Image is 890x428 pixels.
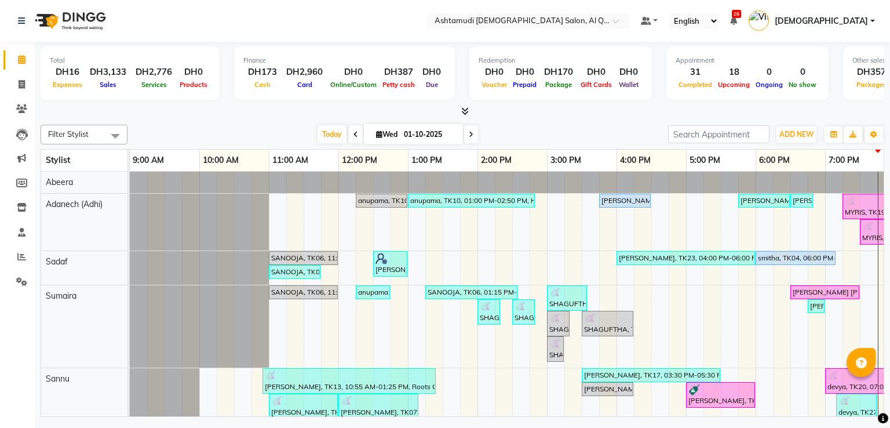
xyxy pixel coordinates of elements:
div: anupama, TK10, 01:00 PM-02:50 PM, Hair Spa Schwarkopf/Loreal/Keratin - Medium,Classic Pedicure,[M... [409,195,534,206]
div: SANOOJA, TK06, 11:00 AM-12:00 PM, Creative Hair Cut [270,253,337,263]
div: DH0 [615,66,643,79]
div: SANOOJA, TK06, 11:00 AM-11:45 AM, Hair Cut - Layer Without wash [270,267,319,277]
div: DH0 [578,66,615,79]
a: 11:00 AM [269,152,311,169]
div: DH387 [380,66,418,79]
div: 0 [753,66,786,79]
a: 12:00 PM [339,152,380,169]
div: DH170 [539,66,578,79]
div: DH2,776 [131,66,177,79]
span: Card [294,81,315,89]
div: DH0 [479,66,510,79]
span: Petty cash [380,81,418,89]
span: Adanech (Adhi) [46,199,103,209]
span: Wed [373,130,400,139]
iframe: chat widget [841,382,878,416]
span: Ongoing [753,81,786,89]
span: Sadaf [46,256,68,267]
div: SHAGUFTHA, TK15, 02:30 PM-02:50 PM, Half Arms Waxing [513,301,534,323]
div: 31 [676,66,715,79]
div: Redemption [479,56,643,66]
span: ADD NEW [779,130,814,139]
div: Appointment [676,56,819,66]
img: Vishnu [749,10,769,31]
span: Products [177,81,210,89]
div: [PERSON_NAME], TK02, 05:00 PM-06:00 PM, Full Head / Global Color - Short [687,384,754,406]
input: Search Appointment [668,125,769,143]
div: DH16 [50,66,85,79]
a: 5:00 PM [687,152,723,169]
span: Upcoming [715,81,753,89]
div: DH0 [177,66,210,79]
div: DH3,133 [85,66,131,79]
div: SHAGUFTHA, TK15, 03:30 PM-04:15 PM, Classic Manicure [583,313,632,335]
span: Stylist [46,155,70,165]
a: 26 [730,16,737,26]
a: 4:00 PM [617,152,654,169]
div: DH0 [510,66,539,79]
div: DH0 [327,66,380,79]
div: DH0 [418,66,446,79]
div: 0 [786,66,819,79]
span: Completed [676,81,715,89]
input: 2025-10-01 [400,126,458,143]
span: Filter Stylist [48,129,89,139]
div: [PERSON_NAME], TK07, 11:00 AM-12:00 PM, Creative Hair Cut [270,396,337,418]
a: 9:00 AM [130,152,167,169]
a: 6:00 PM [756,152,793,169]
img: logo [30,5,109,37]
span: Today [318,125,346,143]
a: 7:00 PM [826,152,862,169]
div: [PERSON_NAME], TK21, 06:30 PM-06:50 PM, [MEDICAL_DATA] Treatment [791,195,812,206]
span: [DEMOGRAPHIC_DATA] [775,15,868,27]
span: Package [542,81,575,89]
span: Expenses [50,81,85,89]
div: SHAGUFTHA, TK15, 03:00 PM-03:15 PM, [GEOGRAPHIC_DATA] Waxing [548,338,563,360]
span: 26 [732,10,741,18]
div: anupama, TK10, 12:15 PM-12:45 PM, Eyebrow Threading,Lycon Chin Wax/Upper Lip Waxing [357,287,389,298]
span: Packages [853,81,889,89]
a: 1:00 PM [408,152,445,169]
div: Total [50,56,210,66]
span: Services [138,81,170,89]
span: Due [423,81,441,89]
div: [PERSON_NAME], TK17, 03:30 PM-05:30 PM, Roots Color - [MEDICAL_DATA] Free,Eyebrow Threading,Fring... [583,370,719,380]
div: Finance [243,56,446,66]
div: SANOOJA, TK06, 11:00 AM-12:00 PM, Creative Hair Cut [270,287,337,298]
div: smitha, TK04, 06:00 PM-07:10 PM, Roots Color [757,253,834,263]
button: ADD NEW [776,126,816,143]
div: anupama, TK10, 12:15 PM-01:00 PM, Hair Spa Schwarkopf/Loreal/Keratin - Short [357,195,406,206]
div: [PERSON_NAME] Ms, TK14, 03:45 PM-04:30 PM, Classic Pedicure [600,195,650,206]
span: Abeera [46,177,73,187]
div: DH2,960 [282,66,327,79]
div: 18 [715,66,753,79]
div: [PERSON_NAME], TK13, 10:55 AM-01:25 PM, Roots Color - Schwarzkopf/L’Oréal,Eyebrow Threading,Creat... [264,370,435,392]
span: Online/Custom [327,81,380,89]
div: SANOOJA, TK06, 01:15 PM-02:35 PM, [PERSON_NAME]/Face Bleach,Acne Reduction Facial [426,287,516,298]
div: SHAGUFTHA, TK15, 03:00 PM-03:35 PM, Lycon Eyebrow Waxing,Lycon Chin Wax/Upper Lip Waxing,Half Leg... [548,287,586,309]
span: Cash [251,81,273,89]
div: [PERSON_NAME], TK21, 05:45 PM-06:30 PM, Classic Pedicure [739,195,789,206]
div: [PERSON_NAME], TK11, 12:30 PM-01:00 PM, Hair Trim without Wash [374,253,406,275]
div: [PERSON_NAME], TK17, 03:30 PM-04:15 PM, Hair Spa Schwarkopf/Loreal/Keratin - Short [583,384,632,394]
span: Voucher [479,81,510,89]
div: [PERSON_NAME], TK07, 12:00 PM-01:10 PM, Roots Color - [MEDICAL_DATA] Free [340,396,417,418]
span: Sannu [46,373,70,384]
div: devya, TK27, 07:10 PM-07:45 PM, Waves, Curls, Ceramic Iron Styling - Long [837,396,876,418]
span: Prepaid [510,81,539,89]
span: Sumaira [46,291,76,301]
div: [PERSON_NAME], TK23, 04:00 PM-06:00 PM, Amonia Free Full Head color (Schwarzkopf / L’Oréal) - Medium [618,253,754,263]
span: Gift Cards [578,81,615,89]
span: No show [786,81,819,89]
div: DH173 [243,66,282,79]
a: 3:00 PM [548,152,584,169]
div: [PERSON_NAME] [PERSON_NAME], TK03, 06:30 PM-07:30 PM, Gold Sheen Facial [791,287,858,298]
div: [PERSON_NAME] Ms, TK24, 06:45 PM-06:55 PM, Lycon Eyebrow Waxing [809,301,823,311]
div: SHAGUFTHA, TK15, 03:00 PM-03:20 PM, Eyebrow Threading [548,313,568,335]
div: SHAGUFTHA, TK15, 02:00 PM-02:20 PM, Half Legs Waxing [479,301,499,323]
span: Sales [97,81,119,89]
span: Wallet [616,81,641,89]
a: 2:00 PM [478,152,515,169]
a: 10:00 AM [200,152,242,169]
